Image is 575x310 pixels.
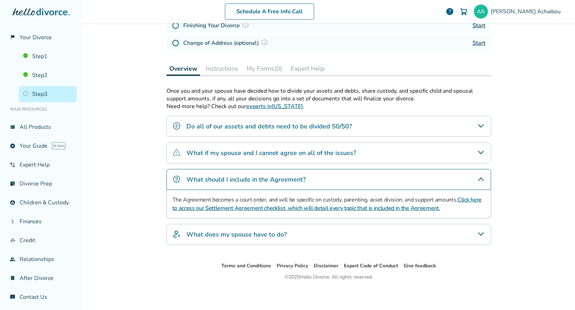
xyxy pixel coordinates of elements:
[183,21,251,30] h4: Finishing Your Divorce
[10,143,15,149] span: explore
[540,276,575,310] iframe: Chat Widget
[473,39,485,47] a: Start
[6,29,77,45] a: flag_2Your Divorce
[172,40,179,47] img: Not Started
[6,102,77,116] li: Your Resources
[10,35,15,40] span: flag_2
[10,219,15,224] span: attach_money
[203,62,241,76] button: Instructions
[172,122,181,130] img: Do all of our assets and debts need to be divided 50/50?
[10,256,15,262] span: group
[246,103,303,110] a: experts in[US_STATE]
[491,8,563,15] span: [PERSON_NAME] Achaibou
[172,196,485,212] p: The Agreement becomes a court order, and will be specific on custody, parenting, asset division, ...
[172,175,181,183] img: What should I include in the Agreement?
[314,262,338,270] li: Disclaimer
[6,119,77,135] a: view_listAll Products
[186,122,352,131] h4: Do all of our assets and debts need to be divided 50/50?
[221,262,271,269] a: Terms and Conditions
[285,273,373,281] div: © 2025 Hello Divorce. All rights reserved.
[10,200,15,205] span: account_child
[288,62,328,76] button: Expert Help
[261,39,268,46] img: Question Mark
[166,62,200,76] button: Overview
[404,262,436,270] li: Give feedback
[19,86,77,102] a: Step3
[6,176,77,192] a: list_alt_checkDivorce Prep
[166,142,491,163] div: What if my spouse and I cannot agree on all of the issues?
[473,22,485,29] a: Start
[166,116,491,137] div: Do all of our assets and debts need to be divided 50/50?
[6,213,77,230] a: attach_moneyFinances
[20,34,52,41] span: Your Divorce
[244,62,285,76] button: My Forms(0)
[10,238,15,243] span: finance_mode
[172,230,181,238] img: What does my spouse have to do?
[10,162,15,168] span: phone_in_talk
[172,196,482,212] a: Click here to access our Settlement Agreement checklist, which will detail every topic that is in...
[186,175,306,184] h4: What should I include in the Agreement?
[19,67,77,83] a: Step2
[474,5,488,19] img: amy.ennis@gmail.com
[6,289,77,305] a: chat_infoContact Us
[6,195,77,211] a: account_childChildren & Custody
[6,157,77,173] a: phone_in_talkExpert Help
[166,169,491,190] div: What should I include in the Agreement?
[183,38,270,48] h4: Change of Address (optional)
[166,87,491,103] p: Once you and your spouse have decided how to divide your assets and debts, share custody, and spe...
[10,294,15,300] span: chat_info
[10,124,15,130] span: view_list
[10,181,15,186] span: list_alt_check
[186,148,356,157] h4: What if my spouse and I cannot agree on all of the issues?
[19,48,77,64] a: Step1
[166,224,491,245] div: What does my spouse have to do?
[166,103,491,110] p: Need more help? Check out our .
[460,7,468,16] img: Cart
[6,251,77,267] a: groupRelationships
[10,275,15,281] span: bookmark_check
[52,142,65,149] span: AI beta
[277,262,308,269] a: Privacy Policy
[172,22,179,29] img: Not Started
[6,270,77,286] a: bookmark_checkAfter Divorce
[225,3,314,20] a: Schedule A Free Info Call
[6,138,77,154] a: exploreYour GuideAI beta
[186,230,287,239] h4: What does my spouse have to do?
[344,262,398,269] a: Expert Code of Conduct
[446,7,454,16] a: help
[172,148,181,157] img: What if my spouse and I cannot agree on all of the issues?
[6,232,77,248] a: finance_modeCredit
